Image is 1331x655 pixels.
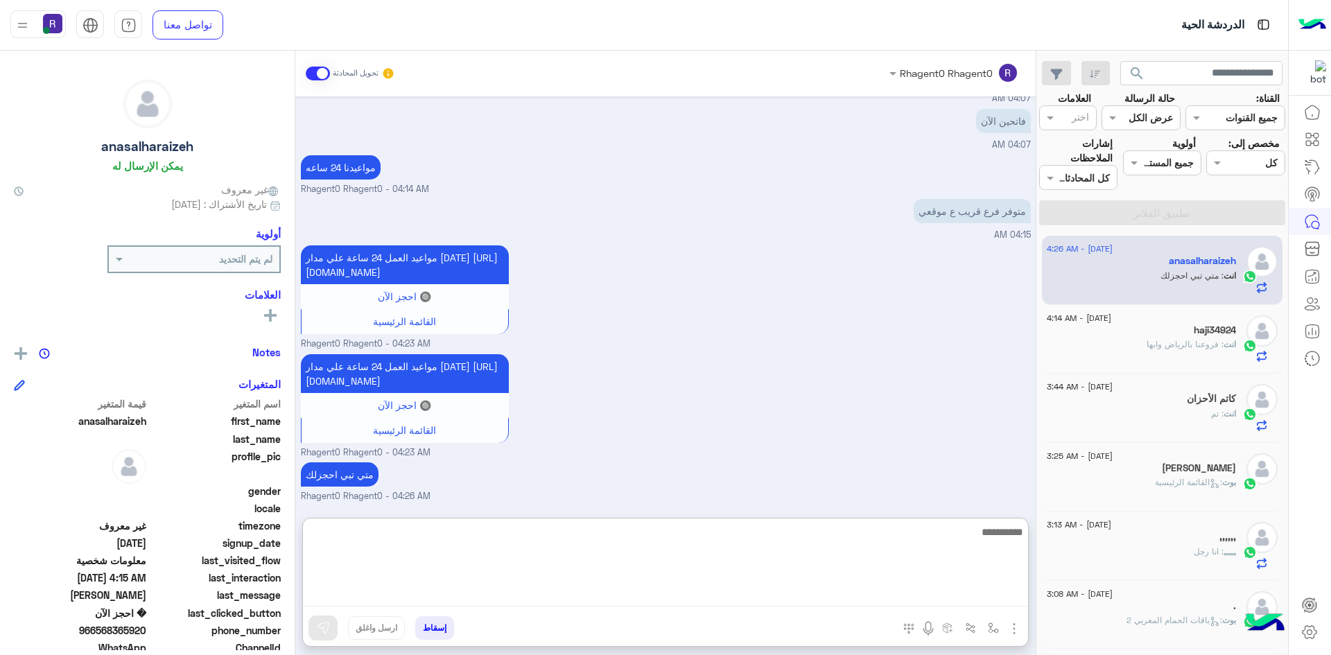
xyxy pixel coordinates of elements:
[333,68,379,79] small: تحويل المحادثة
[149,432,281,446] span: last_name
[43,14,62,33] img: userImage
[256,227,281,240] h6: أولوية
[82,17,98,33] img: tab
[1246,591,1278,622] img: defaultAdmin.png
[1224,339,1236,349] span: انت
[112,159,183,172] h6: يمكن الإرسال له
[1224,546,1236,557] span: ,,,,,,
[1160,270,1224,281] span: متي تبي احجزلك
[942,622,953,634] img: create order
[149,640,281,655] span: ChannelId
[1243,408,1257,421] img: WhatsApp
[1039,136,1113,166] label: إشارات الملاحظات
[14,536,146,550] span: 2025-08-13T01:04:01.785Z
[1147,339,1224,349] span: فروعنا بالرياض وابها
[149,553,281,568] span: last_visited_flow
[15,347,27,360] img: add
[937,616,959,639] button: create order
[1126,615,1222,625] span: : باقات الحمام المغربي 2
[14,640,146,655] span: 2
[39,348,50,359] img: notes
[306,252,498,278] span: مواعيد العمل 24 ساعة علي مدار [DATE] [URL][DOMAIN_NAME]
[149,606,281,620] span: last_clicked_button
[14,570,146,585] span: 2025-08-13T01:15:14.7886304Z
[14,588,146,602] span: Anas
[14,553,146,568] span: معلومات شخصية
[1301,60,1326,85] img: 322853014244696
[1187,393,1236,405] h5: كاتم الأحزان
[1194,324,1236,336] h5: haji34924
[1047,381,1113,393] span: [DATE] - 3:44 AM
[171,197,267,211] span: تاريخ الأشتراك : [DATE]
[124,80,171,128] img: defaultAdmin.png
[1058,91,1091,105] label: العلامات
[1222,477,1236,487] span: بوت
[994,229,1031,240] span: 04:15 AM
[965,622,976,634] img: Trigger scenario
[149,588,281,602] span: last_message
[301,245,509,284] p: 13/8/2025, 4:23 AM
[1233,600,1236,612] h5: .
[14,17,31,34] img: profile
[1162,462,1236,474] h5: shaharukhan khan
[378,399,431,411] span: 🔘 احجز الآن
[415,616,454,640] button: إسقاط
[988,622,999,634] img: select flow
[14,396,146,411] span: قيمة المتغير
[1124,91,1175,105] label: حالة الرسالة
[1129,65,1145,82] span: search
[14,414,146,428] span: anasalharaizeh
[992,93,1031,103] span: 04:07 AM
[14,288,281,301] h6: العلامات
[1243,477,1257,491] img: WhatsApp
[1047,588,1113,600] span: [DATE] - 3:08 AM
[1155,477,1222,487] span: : القائمة الرئيسية
[1169,255,1236,267] h5: anasalharaizeh
[149,623,281,638] span: phone_number
[1219,531,1236,543] h5: ,,,,,,
[1224,270,1236,281] span: انت
[14,606,146,620] span: � احجز الآن
[959,616,982,639] button: Trigger scenario
[114,10,142,40] a: tab
[1228,136,1280,150] label: مخصص إلى:
[1181,16,1244,35] p: الدردشة الحية
[1241,600,1289,648] img: hulul-logo.png
[252,346,281,358] h6: Notes
[1256,91,1280,105] label: القناة:
[1194,546,1224,557] span: انا رجل
[1006,620,1023,637] img: send attachment
[121,17,137,33] img: tab
[14,484,146,498] span: null
[149,484,281,498] span: gender
[1243,545,1257,559] img: WhatsApp
[238,378,281,390] h6: المتغيرات
[221,182,281,197] span: غير معروف
[1255,16,1272,33] img: tab
[1047,518,1111,531] span: [DATE] - 3:13 AM
[301,155,381,180] p: 13/8/2025, 4:14 AM
[301,490,430,503] span: Rhagent0 Rhagent0 - 04:26 AM
[316,621,330,635] img: send message
[149,414,281,428] span: first_name
[14,623,146,638] span: 966568365920
[348,616,405,640] button: ارسل واغلق
[149,536,281,550] span: signup_date
[301,462,379,487] p: 13/8/2025, 4:26 AM
[378,290,431,302] span: 🔘 احجز الآن
[992,139,1031,150] span: 04:07 AM
[14,518,146,533] span: غير معروف
[306,360,498,387] span: مواعيد العمل 24 ساعة علي مدار [DATE] [URL][DOMAIN_NAME]
[149,396,281,411] span: اسم المتغير
[149,518,281,533] span: timezone
[301,446,430,460] span: Rhagent0 Rhagent0 - 04:23 AM
[301,338,430,351] span: Rhagent0 Rhagent0 - 04:23 AM
[1047,243,1113,255] span: [DATE] - 4:26 AM
[1246,522,1278,553] img: defaultAdmin.png
[149,570,281,585] span: last_interaction
[373,315,436,327] span: القائمة الرئيسية
[1047,450,1113,462] span: [DATE] - 3:25 AM
[1172,136,1196,150] label: أولوية
[982,616,1005,639] button: select flow
[1222,615,1236,625] span: بوت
